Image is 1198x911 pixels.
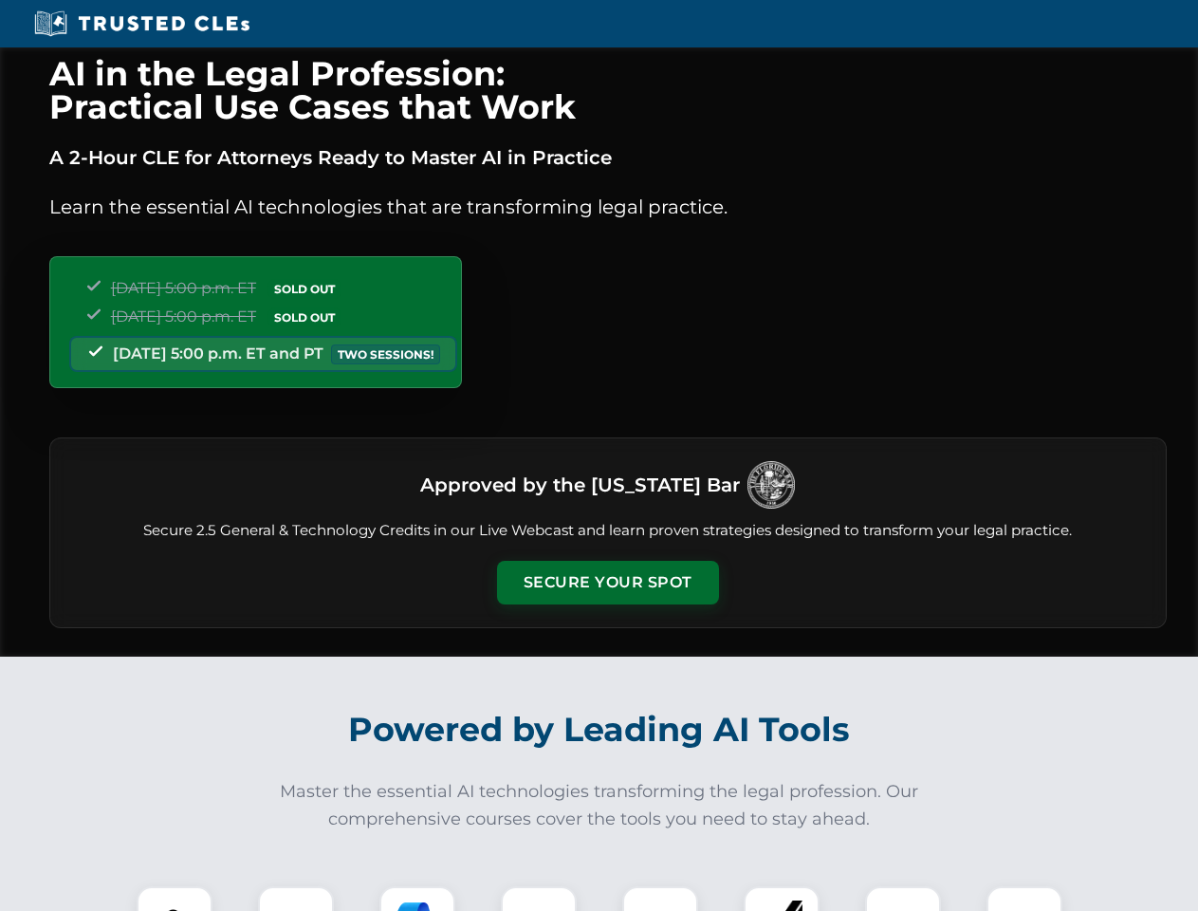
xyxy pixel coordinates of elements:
h3: Approved by the [US_STATE] Bar [420,468,740,502]
span: [DATE] 5:00 p.m. ET [111,307,256,325]
button: Secure Your Spot [497,561,719,604]
img: Logo [747,461,795,509]
p: A 2-Hour CLE for Attorneys Ready to Master AI in Practice [49,142,1167,173]
p: Secure 2.5 General & Technology Credits in our Live Webcast and learn proven strategies designed ... [73,520,1143,542]
span: SOLD OUT [267,279,341,299]
p: Learn the essential AI technologies that are transforming legal practice. [49,192,1167,222]
img: Trusted CLEs [28,9,255,38]
h2: Powered by Leading AI Tools [74,697,1125,763]
h1: AI in the Legal Profession: Practical Use Cases that Work [49,57,1167,123]
span: [DATE] 5:00 p.m. ET [111,279,256,297]
span: SOLD OUT [267,307,341,327]
p: Master the essential AI technologies transforming the legal profession. Our comprehensive courses... [267,778,931,833]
